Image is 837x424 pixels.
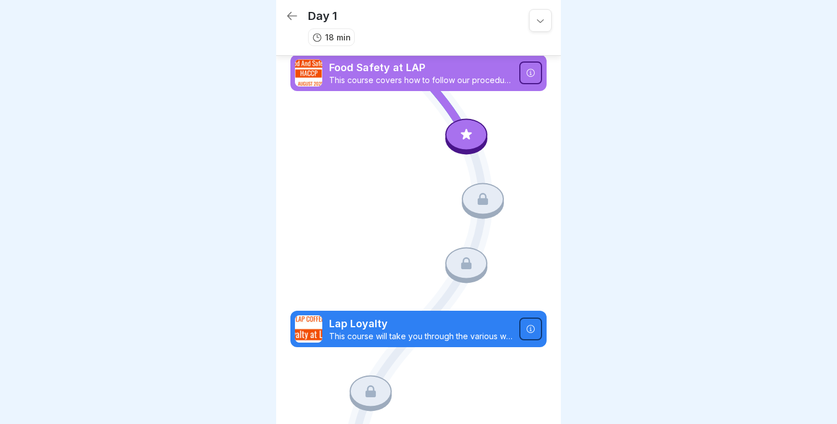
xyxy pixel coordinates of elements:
p: Day 1 [308,9,337,23]
p: This course will take you through the various ways we engage our customers through loyalty programs. [329,331,512,341]
img: x361whyuq7nogn2y6dva7jo9.png [295,59,322,87]
img: f50nzvx4ss32m6aoab4l0s5i.png [295,315,322,343]
p: Food Safety at LAP [329,60,512,75]
p: Lap Loyalty [329,316,512,331]
p: 18 min [325,31,351,43]
p: This course covers how to follow our procedures to maintain HACCP requirements and keep you and y... [329,75,512,85]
